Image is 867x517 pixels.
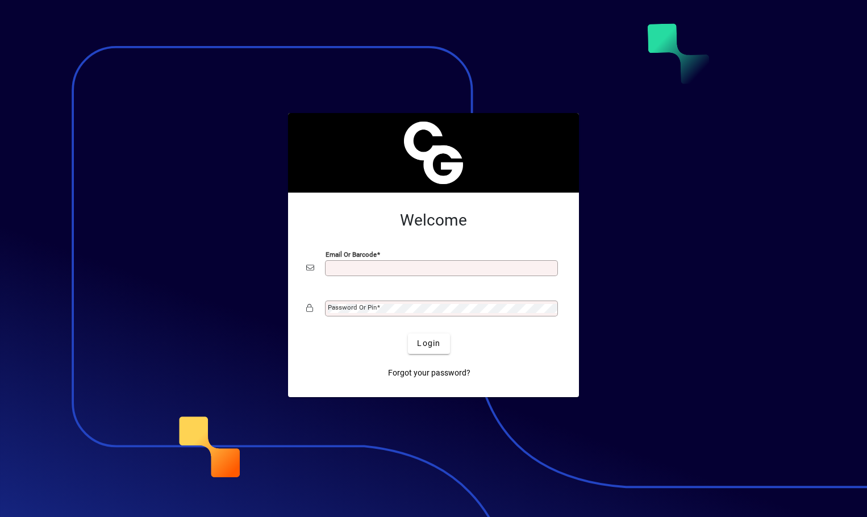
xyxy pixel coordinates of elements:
[328,303,377,311] mat-label: Password or Pin
[384,363,475,383] a: Forgot your password?
[388,367,470,379] span: Forgot your password?
[306,211,561,230] h2: Welcome
[417,337,440,349] span: Login
[326,250,377,258] mat-label: Email or Barcode
[408,333,449,354] button: Login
